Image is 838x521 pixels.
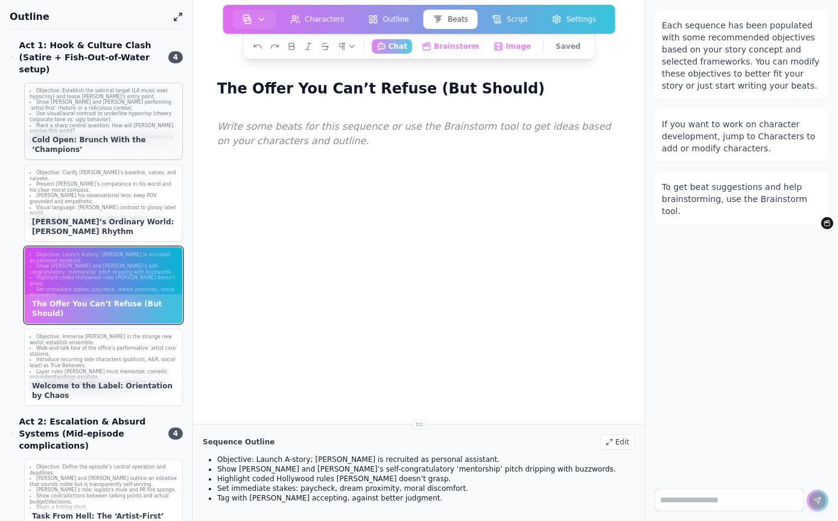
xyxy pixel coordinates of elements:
[25,376,182,405] div: Welcome to the Label: Orientation by Chaos
[662,118,821,154] div: If you want to work on character development, jump to Characters to add or modify characters.
[217,484,635,493] li: Set immediate stakes: paycheck, dream proximity, moral discomfort.
[372,39,412,54] button: Chat
[203,437,275,447] h2: Sequence Outline
[10,415,161,452] div: Act 2: Escalation & Absurd Systems (Mid-episode complications)
[424,10,478,29] button: Beats
[542,10,606,29] button: Settings
[489,39,536,54] button: Image
[25,294,182,323] div: The Offer You Can’t Refuse (But Should)
[30,476,177,487] li: [PERSON_NAME] and [PERSON_NAME] outline an initiative that sounds noble but is transparently self...
[30,88,177,99] li: Objective: Establish the satirical target (LA music exec hypocrisy) and tease [PERSON_NAME]'s ent...
[359,10,419,29] button: Outline
[10,10,168,24] h1: Outline
[30,275,177,286] li: Highlight coded Hollywood rules [PERSON_NAME] doesn’t grasp.
[662,181,821,217] div: To get beat suggestions and help brainstorming, use the Brainstorm tool.
[551,39,585,54] button: Saved
[30,487,177,493] li: [PERSON_NAME]’s role: logistics mule and PR fire sponge.
[30,193,177,204] li: [PERSON_NAME] his observational lens; keep POV grounded and empathetic.
[30,123,177,134] li: Plant a sharp central question: How will [PERSON_NAME] survive this world?
[421,7,480,31] a: Beats
[480,7,540,31] a: Script
[168,51,183,63] span: 4
[30,493,177,505] li: Show contradictions between talking points and actual budget/decisions.
[30,99,177,111] li: Show [PERSON_NAME] and [PERSON_NAME] performing ‘artist-first’ rhetoric in a ridiculous context.
[212,77,550,100] h1: The Offer You Can’t Refuse (But Should)
[217,455,635,464] li: Objective: Launch A-story; [PERSON_NAME] is recruited as personal assistant.
[278,7,357,31] a: Characters
[217,464,635,474] li: Show [PERSON_NAME] and [PERSON_NAME]’s self-congratulatory ‘mentorship’ pitch dripping with buzzw...
[30,205,177,216] li: Visual language: [PERSON_NAME] contrast to glossy label world.
[217,493,635,503] li: Tag with [PERSON_NAME] accepting, against better judgment.
[600,434,635,450] div: Edit
[30,252,177,264] li: Objective: Launch A-story; [PERSON_NAME] is recruited as personal assistant.
[25,212,182,241] div: [PERSON_NAME]’s Ordinary World: [PERSON_NAME] Rhythm
[357,7,421,31] a: Outline
[30,111,177,122] li: Use visual/aural contrast to underline hypocrisy (cheery corporate tone vs. ugly behavior).
[417,39,484,54] button: Brainstorm
[30,182,177,193] li: Present [PERSON_NAME]’s competence in his world and his clear moral compass.
[30,505,177,511] li: Begin a ticking clock.
[30,287,177,298] li: Set immediate stakes: paycheck, dream proximity, moral discomfort.
[30,369,177,380] li: Layer rules [PERSON_NAME] must memorize; comedic misunderstandings escalate.
[242,14,252,24] img: storyboard
[10,39,161,75] div: Act 1: Hook & Culture Clash (Satire + Fish-Out-of-Water setup)
[30,346,177,357] li: Walk-and-talk tour of the office’s performative ‘artist care’ stations.
[217,474,635,484] li: Highlight coded Hollywood rules [PERSON_NAME] doesn’t grasp.
[30,464,177,476] li: Objective: Define the episode’s central operation and deadlines.
[30,357,177,368] li: Introduce recurring side characters (publicist, A&R, social lead) as True Believers.
[30,334,177,346] li: Objective: Immerse [PERSON_NAME] in the strange new world; establish ensemble.
[540,7,608,31] a: Settings
[30,170,177,182] li: Objective: Clarify [PERSON_NAME]’s baseline, values, and naivete.
[168,428,183,440] span: 4
[281,10,354,29] button: Characters
[821,217,833,229] button: Brainstorm
[483,10,538,29] button: Script
[30,264,177,275] li: Show [PERSON_NAME] and [PERSON_NAME]’s self-congratulatory ‘mentorship’ pitch dripping with buzzw...
[662,19,821,92] div: Each sequence has been populated with some recommended objectives based on your story concept and...
[25,130,182,159] div: Cold Open: Brunch With the ‘Champions’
